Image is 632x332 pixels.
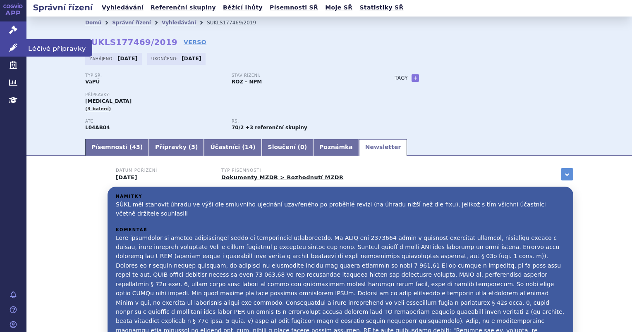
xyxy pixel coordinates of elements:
a: zobrazit vše [561,168,573,180]
span: Ukončeno: [151,55,180,62]
a: Moje SŘ [323,2,355,13]
strong: imunosupresiva - biologická léčiva k terapii revmatických, kožních nebo střevních onemocnění, par... [232,125,244,130]
span: 14 [245,144,253,150]
p: Typ SŘ: [85,73,223,78]
a: Písemnosti SŘ [267,2,321,13]
li: SUKLS177469/2019 [207,17,267,29]
strong: [DATE] [182,56,201,62]
span: 43 [132,144,140,150]
strong: [DATE] [118,56,138,62]
a: Referenční skupiny [148,2,218,13]
h2: Správní řízení [26,2,99,13]
a: Účastníci (14) [204,139,261,156]
span: 3 [191,144,195,150]
strong: ROZ – NPM [232,79,262,85]
span: [MEDICAL_DATA] [85,98,132,104]
a: Vyhledávání [99,2,146,13]
p: ATC: [85,119,223,124]
p: RS: [232,119,370,124]
a: Newsletter [359,139,407,156]
a: Správní řízení [112,20,151,26]
span: Léčivé přípravky [26,39,92,57]
strong: ADALIMUMAB [85,125,110,130]
a: Poznámka [313,139,359,156]
strong: SUKLS177469/2019 [85,37,177,47]
p: [DATE] [116,174,211,181]
a: + [412,74,419,82]
p: SÚKL měl stanovit úhradu ve výši dle smluvního ujednání uzavřeného po proběhlé revizi (na úhradu ... [116,200,565,218]
p: Přípravky: [85,92,378,97]
h3: Námitky [116,194,565,199]
strong: VaPÚ [85,79,100,85]
a: VERSO [184,38,206,46]
a: Přípravky (3) [149,139,204,156]
span: 0 [300,144,304,150]
a: Písemnosti (43) [85,139,149,156]
h3: Tagy [395,73,408,83]
span: Zahájeno: [89,55,115,62]
a: Vyhledávání [162,20,196,26]
h3: Typ písemnosti [221,168,343,173]
a: Dokumenty MZDR > Rozhodnutí MZDR [221,174,343,180]
a: Běžící lhůty [220,2,265,13]
h3: Datum pořízení [116,168,211,173]
h3: Komentář [116,228,565,232]
p: Stav řízení: [232,73,370,78]
a: Domů [85,20,101,26]
a: Sloučení (0) [262,139,313,156]
span: (3 balení) [85,106,111,111]
a: Statistiky SŘ [357,2,406,13]
strong: +3 referenční skupiny [246,125,307,130]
